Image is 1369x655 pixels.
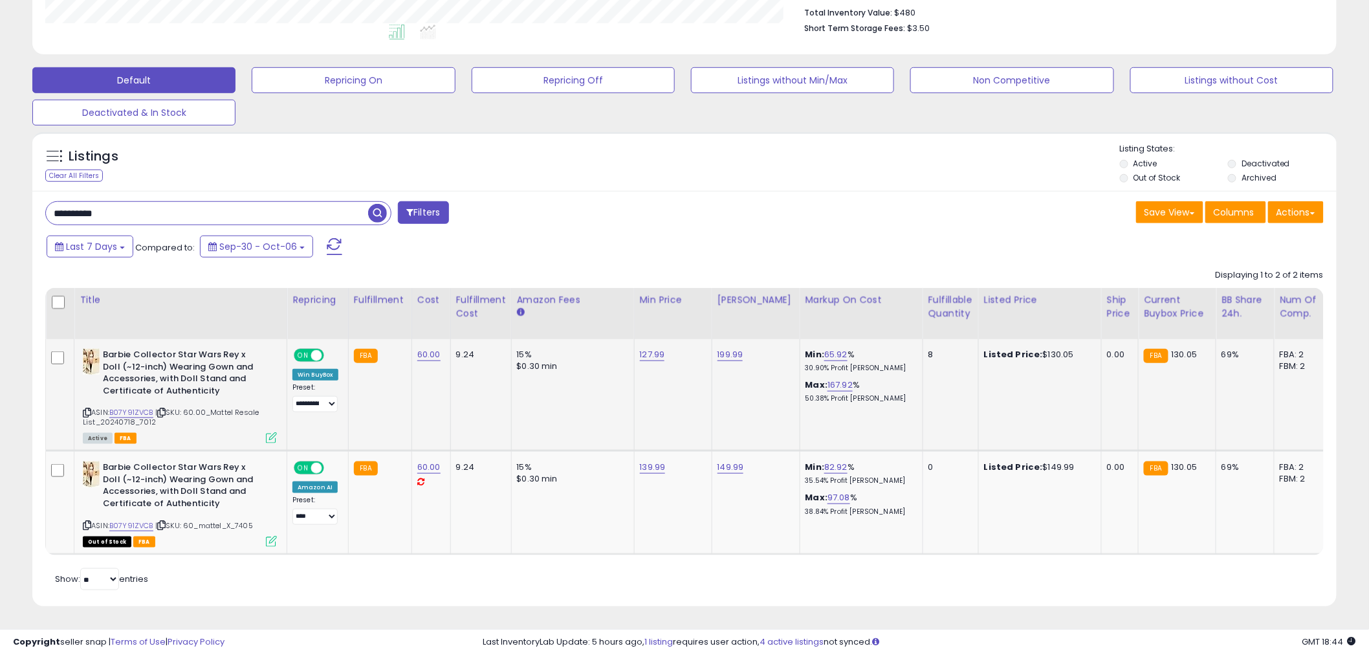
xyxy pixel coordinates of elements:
[456,293,506,320] div: Fulfillment Cost
[456,461,501,473] div: 9.24
[1172,348,1198,361] span: 130.05
[1242,172,1276,183] label: Archived
[1280,293,1327,320] div: Num of Comp.
[292,369,338,381] div: Win BuyBox
[295,350,311,361] span: ON
[1302,636,1356,648] span: 2025-10-14 18:44 GMT
[805,461,913,485] div: %
[517,361,624,372] div: $0.30 min
[760,636,824,648] a: 4 active listings
[645,636,674,648] a: 1 listing
[1172,461,1198,473] span: 130.05
[824,461,848,474] a: 82.92
[109,520,153,531] a: B07Y91ZVCB
[805,476,913,485] p: 35.54% Profit [PERSON_NAME]
[111,636,166,648] a: Terms of Use
[322,463,343,474] span: OFF
[805,491,828,504] b: Max:
[805,349,913,373] div: %
[517,293,629,307] div: Amazon Fees
[928,349,969,361] div: 8
[800,288,923,339] th: The percentage added to the cost of goods (COGS) that forms the calculator for Min & Max prices.
[1216,269,1324,282] div: Displaying 1 to 2 of 2 items
[805,379,913,403] div: %
[292,482,338,493] div: Amazon AI
[1205,201,1266,223] button: Columns
[717,293,794,307] div: [PERSON_NAME]
[517,473,624,485] div: $0.30 min
[824,348,848,361] a: 65.92
[66,240,117,253] span: Last 7 Days
[295,463,311,474] span: ON
[984,349,1091,361] div: $130.05
[1280,461,1322,473] div: FBA: 2
[83,433,113,444] span: All listings currently available for purchase on Amazon
[1134,158,1157,169] label: Active
[640,293,706,307] div: Min Price
[155,520,253,531] span: | SKU: 60_mattel_X_7405
[805,379,828,391] b: Max:
[32,67,235,93] button: Default
[13,636,225,649] div: seller snap | |
[805,348,825,361] b: Min:
[1242,158,1290,169] label: Deactivated
[517,461,624,473] div: 15%
[805,293,917,307] div: Markup on Cost
[1221,349,1264,361] div: 69%
[32,100,235,126] button: Deactivated & In Stock
[1134,172,1181,183] label: Out of Stock
[292,383,338,412] div: Preset:
[55,573,148,585] span: Show: entries
[805,507,913,516] p: 38.84% Profit [PERSON_NAME]
[804,7,892,18] b: Total Inventory Value:
[717,348,743,361] a: 199.99
[804,23,905,34] b: Short Term Storage Fees:
[1107,293,1133,320] div: Ship Price
[83,407,259,427] span: | SKU: 60.00_Mattel Resale List_20240718_7012
[417,293,445,307] div: Cost
[168,636,225,648] a: Privacy Policy
[691,67,894,93] button: Listings without Min/Max
[103,461,260,513] b: Barbie Collector Star Wars Rey x Doll (~12-inch) Wearing Gown and Accessories, with Doll Stand an...
[1280,473,1322,485] div: FBM: 2
[1136,201,1203,223] button: Save View
[1130,67,1333,93] button: Listings without Cost
[928,461,969,473] div: 0
[805,394,913,403] p: 50.38% Profit [PERSON_NAME]
[1268,201,1324,223] button: Actions
[717,461,744,474] a: 149.99
[109,407,153,418] a: B07Y91ZVCB
[45,170,103,182] div: Clear All Filters
[83,537,131,548] span: All listings that are currently out of stock and unavailable for purchase on Amazon
[47,236,133,258] button: Last 7 Days
[472,67,675,93] button: Repricing Off
[910,67,1113,93] button: Non Competitive
[804,4,1314,19] li: $480
[805,364,913,373] p: 30.90% Profit [PERSON_NAME]
[1221,293,1269,320] div: BB Share 24h.
[984,293,1096,307] div: Listed Price
[417,461,441,474] a: 60.00
[13,636,60,648] strong: Copyright
[907,22,930,34] span: $3.50
[292,293,343,307] div: Repricing
[1280,349,1322,361] div: FBA: 2
[292,496,338,525] div: Preset:
[1214,206,1254,219] span: Columns
[115,433,137,444] span: FBA
[984,461,1091,473] div: $149.99
[984,348,1043,361] b: Listed Price:
[805,492,913,516] div: %
[69,148,118,166] h5: Listings
[984,461,1043,473] b: Listed Price:
[805,461,825,473] b: Min:
[928,293,973,320] div: Fulfillable Quantity
[133,537,155,548] span: FBA
[252,67,455,93] button: Repricing On
[517,307,525,318] small: Amazon Fees.
[1221,461,1264,473] div: 69%
[354,461,378,476] small: FBA
[1144,293,1210,320] div: Current Buybox Price
[83,461,277,546] div: ASIN:
[640,461,666,474] a: 139.99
